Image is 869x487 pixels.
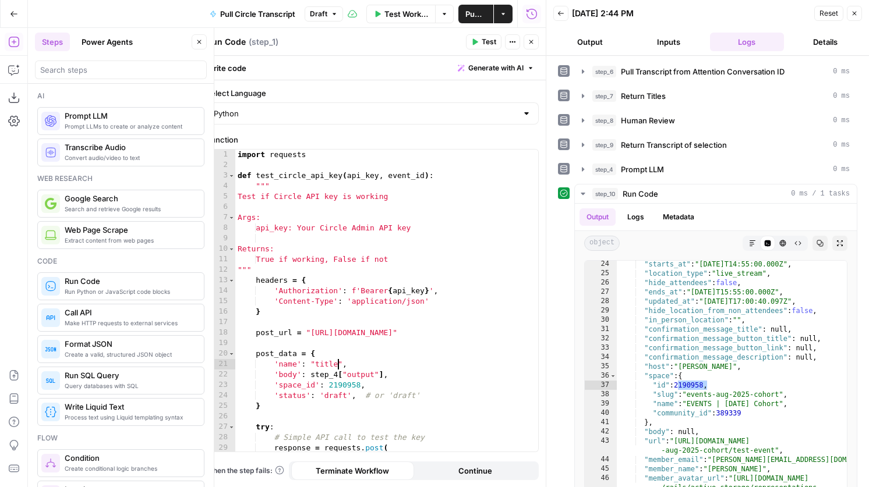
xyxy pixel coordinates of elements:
[65,193,195,204] span: Google Search
[207,275,235,286] div: 13
[207,422,235,432] div: 27
[468,63,524,73] span: Generate with AI
[75,33,140,51] button: Power Agents
[833,66,850,77] span: 0 ms
[65,338,195,350] span: Format JSON
[310,9,327,19] span: Draft
[632,33,706,51] button: Inputs
[592,115,616,126] span: step_8
[585,436,617,455] div: 43
[37,256,204,266] div: Code
[65,381,195,390] span: Query databases with SQL
[621,66,785,77] span: Pull Transcript from Attention Conversation ID
[65,318,195,328] span: Make HTTP requests to external services
[65,413,195,422] span: Process text using Liquid templating syntax
[207,181,235,191] div: 4
[585,334,617,343] div: 32
[65,110,195,122] span: Prompt LLM
[585,353,617,362] div: 34
[592,66,616,77] span: step_6
[40,64,202,76] input: Search steps
[65,122,195,131] span: Prompt LLMs to create or analyze content
[207,233,235,244] div: 9
[65,464,195,473] span: Create conditional logic branches
[207,254,235,265] div: 11
[228,349,235,359] span: Toggle code folding, rows 20 through 25
[207,202,235,212] div: 6
[482,37,496,47] span: Test
[249,36,278,48] span: ( step_1 )
[580,208,616,226] button: Output
[207,401,235,411] div: 25
[206,87,539,99] label: Select Language
[585,325,617,334] div: 31
[585,260,617,269] div: 24
[621,115,675,126] span: Human Review
[207,212,235,223] div: 7
[228,212,235,223] span: Toggle code folding, rows 7 through 12
[37,173,204,184] div: Web research
[585,427,617,436] div: 42
[453,61,539,76] button: Generate with AI
[833,164,850,175] span: 0 ms
[65,153,195,162] span: Convert audio/video to text
[207,390,235,401] div: 24
[575,87,857,105] button: 0 ms
[585,455,617,464] div: 44
[207,443,235,453] div: 29
[207,223,235,233] div: 8
[207,338,235,349] div: 19
[206,465,284,476] a: When the step fails:
[575,184,857,203] button: 0 ms / 1 tasks
[575,62,857,81] button: 0 ms
[207,432,235,443] div: 28
[584,236,620,251] span: object
[207,286,235,296] div: 14
[207,328,235,338] div: 18
[592,139,616,151] span: step_9
[35,33,70,51] button: Steps
[203,5,302,23] button: Pull Circle Transcript
[585,399,617,408] div: 39
[366,5,435,23] button: Test Workflow
[37,433,204,443] div: Flow
[819,8,838,19] span: Reset
[207,244,235,254] div: 10
[458,5,493,23] button: Publish
[575,136,857,154] button: 0 ms
[207,191,235,202] div: 5
[65,204,195,214] span: Search and retrieve Google results
[207,160,235,170] div: 2
[621,163,664,175] span: Prompt LLM
[207,317,235,328] div: 17
[621,139,727,151] span: Return Transcript of selection
[65,287,195,296] span: Run Python or JavaScript code blocks
[621,90,666,102] span: Return Titles
[65,236,195,245] span: Extract content from web pages
[833,140,850,150] span: 0 ms
[710,33,784,51] button: Logs
[585,297,617,306] div: 28
[623,188,658,200] span: Run Code
[789,33,863,51] button: Details
[465,8,486,20] span: Publish
[585,381,617,390] div: 37
[65,307,195,318] span: Call API
[585,269,617,278] div: 25
[207,359,235,369] div: 21
[592,188,618,200] span: step_10
[620,208,651,226] button: Logs
[207,349,235,359] div: 20
[65,350,195,359] span: Create a valid, structured JSON object
[305,6,343,22] button: Draft
[833,115,850,126] span: 0 ms
[228,422,235,432] span: Toggle code folding, rows 27 through 45
[585,390,617,399] div: 38
[228,170,235,181] span: Toggle code folding, rows 3 through 49
[814,6,843,21] button: Reset
[575,160,857,179] button: 0 ms
[585,306,617,315] div: 29
[37,91,204,101] div: Ai
[585,371,617,381] div: 36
